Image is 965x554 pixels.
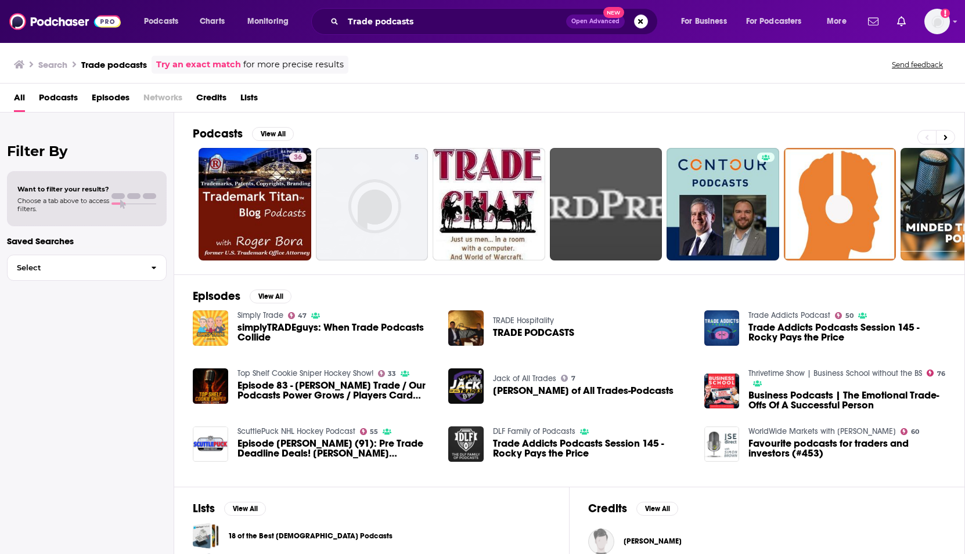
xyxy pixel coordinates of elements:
span: More [827,13,847,30]
a: Business Podcasts | The Emotional Trade-Offs Of A Successful Person [748,390,946,410]
span: [PERSON_NAME] [624,537,682,546]
img: Jack of All Trades-Podcasts [448,368,484,404]
a: Episode Steven Stamkos (91): Pre Trade Deadline Deals! Mike podcasts from an airport. [237,439,435,458]
a: Trade Addicts Podcasts Session 145 - Rocky Pays the Price [748,323,946,342]
h2: Filter By [7,143,167,160]
span: Open Advanced [571,19,620,24]
button: View All [250,289,291,303]
a: 18 of the Best Christian Podcasts [193,523,219,549]
a: 50 [835,312,854,319]
a: 5 [316,148,429,260]
span: [PERSON_NAME] of All Trades-Podcasts [493,386,674,396]
button: open menu [239,12,304,31]
span: for more precise results [243,58,344,71]
img: Episode 83 - Mikko Rantanen Trade / Our Podcasts Power Grows / Players Card Values After Trade / ... [193,368,228,404]
a: Jack of All Trades [493,374,556,383]
button: open menu [673,12,741,31]
img: Trade Addicts Podcasts Session 145 - Rocky Pays the Price [448,426,484,462]
a: Thrivetime Show | Business School without the BS [748,368,922,378]
img: Podchaser - Follow, Share and Rate Podcasts [9,10,121,32]
span: Select [8,264,142,271]
span: Credits [196,88,226,112]
a: TRADE PODCASTS [493,328,574,338]
p: Saved Searches [7,236,167,247]
a: Show notifications dropdown [863,12,883,31]
button: open menu [136,12,193,31]
span: simplyTRADEguys: When Trade Podcasts Collide [237,323,435,342]
a: Jack of All Trades-Podcasts [493,386,674,396]
span: 55 [370,429,378,434]
img: simplyTRADEguys: When Trade Podcasts Collide [193,310,228,346]
span: 36 [294,152,302,164]
h2: Credits [588,501,627,516]
span: Podcasts [144,13,178,30]
button: Open AdvancedNew [566,15,625,28]
button: open menu [819,12,861,31]
button: View All [224,502,266,516]
a: Try an exact match [156,58,241,71]
h2: Episodes [193,289,240,303]
span: Podcasts [39,88,78,112]
a: ScuttlePuck NHL Hockey Podcast [237,426,355,436]
img: Favourite podcasts for traders and investors (#453) [704,426,740,462]
button: open menu [739,12,819,31]
span: Episode 83 - [PERSON_NAME] Trade / Our Podcasts Power Grows / Players Card Values After Trade / S... [237,381,435,400]
span: 76 [937,371,945,376]
img: Business Podcasts | The Emotional Trade-Offs Of A Successful Person [704,374,740,409]
img: Episode Steven Stamkos (91): Pre Trade Deadline Deals! Mike podcasts from an airport. [193,426,228,462]
a: Favourite podcasts for traders and investors (#453) [748,439,946,458]
span: Monitoring [247,13,289,30]
span: Episode [PERSON_NAME] (91): Pre Trade Deadline Deals! [PERSON_NAME] podcasts from an airport. [237,439,435,458]
span: Lists [240,88,258,112]
a: CreditsView All [588,501,678,516]
span: Logged in as jenniferyoder [924,9,950,34]
img: Trade Addicts Podcasts Session 145 - Rocky Pays the Price [704,310,740,346]
a: DLF Family of Podcasts [493,426,575,436]
a: 33 [378,370,397,377]
a: 5 [410,153,423,162]
h2: Lists [193,501,215,516]
a: Simply Trade [237,310,283,320]
a: 7 [561,375,575,382]
button: Show profile menu [924,9,950,34]
span: Want to filter your results? [17,185,109,193]
h2: Podcasts [193,126,243,141]
a: 36 [289,153,307,162]
a: PodcastsView All [193,126,294,141]
span: Networks [143,88,182,112]
h3: Trade podcasts [81,59,147,70]
span: For Business [681,13,727,30]
span: New [603,7,624,18]
a: ListsView All [193,501,266,516]
button: View All [636,502,678,516]
a: 60 [901,428,919,435]
span: 5 [415,152,419,164]
button: View All [252,127,294,141]
a: Episodes [92,88,129,112]
span: 33 [388,371,396,376]
a: Top Shelf Cookie Sniper Hockey Show! [237,368,373,378]
input: Search podcasts, credits, & more... [343,12,566,31]
span: 50 [845,313,854,318]
a: 55 [360,428,379,435]
a: Trade Addicts Podcasts Session 145 - Rocky Pays the Price [493,439,690,458]
span: For Podcasters [746,13,802,30]
a: 36 [199,148,311,260]
span: All [14,88,25,112]
span: 47 [298,313,307,318]
img: TRADE PODCASTS [448,310,484,346]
